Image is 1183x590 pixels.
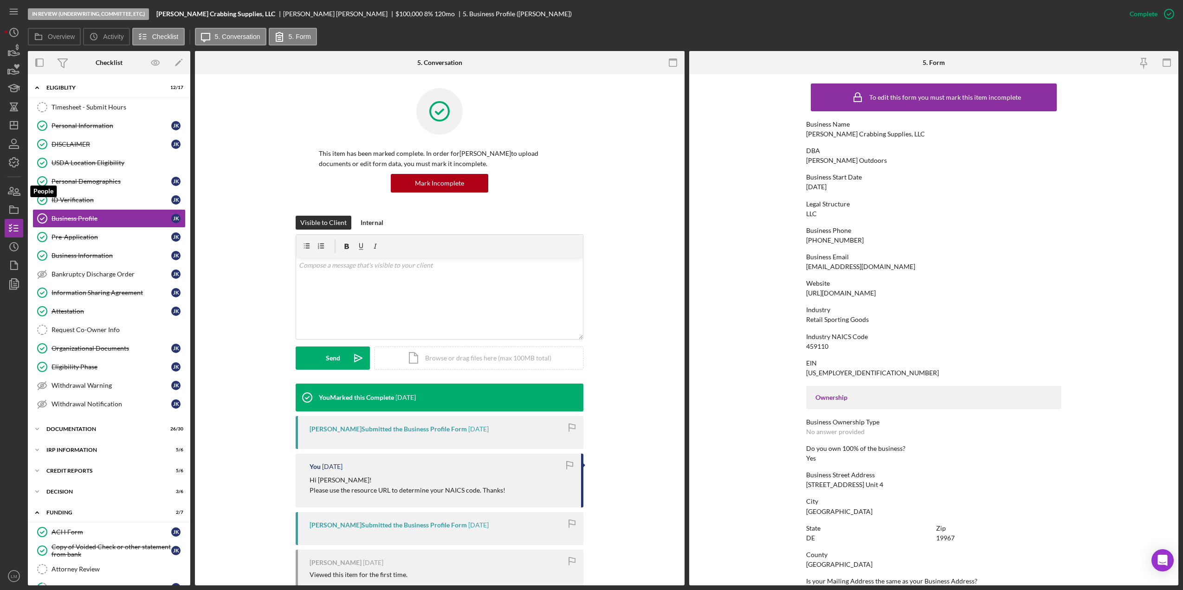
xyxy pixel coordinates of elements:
div: J K [171,195,181,205]
button: Visible to Client [296,216,351,230]
div: Industry [806,306,1061,314]
time: 2025-08-12 18:07 [363,559,383,566]
div: [PERSON_NAME] Submitted the Business Profile Form [310,425,467,433]
div: J K [171,546,181,555]
button: Activity [83,28,129,45]
div: J K [171,344,181,353]
div: [US_EMPLOYER_IDENTIFICATION_NUMBER] [806,369,939,377]
div: Request Co-Owner Info [52,326,185,333]
div: Visible to Client [300,216,347,230]
button: Complete [1120,5,1178,23]
time: 2025-08-12 18:09 [468,521,489,529]
a: Organizational DocumentsJK [32,339,186,358]
a: Business ProfileJK [32,209,186,228]
div: Send [326,346,340,370]
div: You [310,463,321,470]
div: J K [171,177,181,186]
label: Activity [103,33,123,40]
div: J K [171,232,181,242]
div: Viewed this item for the first time. [310,571,407,578]
label: 5. Conversation [215,33,260,40]
div: State [806,525,931,532]
button: Overview [28,28,81,45]
div: ID Verification [52,196,171,204]
a: USDA Location Eligibility [32,154,186,172]
div: [PERSON_NAME] Outdoors [806,157,887,164]
div: Is your Mailing Address the same as your Business Address? [806,577,1061,585]
div: 459110 [806,343,828,350]
div: Personal Information [52,122,171,129]
div: Information Sharing Agreement [52,289,171,296]
div: Ownership [815,394,1052,401]
div: Legal Structure [806,200,1061,208]
a: Withdrawal WarningJK [32,376,186,395]
div: Decision [46,489,160,494]
a: Withdrawal NotificationJK [32,395,186,413]
p: This item has been marked complete. In order for [PERSON_NAME] to upload documents or edit form d... [319,148,560,169]
a: AttestationJK [32,302,186,321]
div: Timesheet - Submit Hours [52,103,185,111]
div: In Review (Underwriting, Committee, Etc.) [28,8,149,20]
div: [PERSON_NAME] [PERSON_NAME] [283,10,395,18]
div: Bankruptcy Discharge Order [52,270,171,278]
div: J K [171,527,181,537]
a: ID VerificationJK [32,191,186,209]
a: Attorney Review [32,560,186,578]
button: 5. Conversation [195,28,266,45]
div: Attestation [52,308,171,315]
div: $100,000 [395,10,423,18]
div: City [806,498,1061,505]
a: Copy of Voided Check or other statement from bankJK [32,541,186,560]
div: J K [171,307,181,316]
div: IRP Information [46,447,160,453]
div: Copy of Voided Check or other statement from bank [52,543,171,558]
div: Yes [806,455,816,462]
div: [STREET_ADDRESS] Unit 4 [806,481,883,488]
label: 5. Form [289,33,311,40]
a: Timesheet - Submit Hours [32,98,186,116]
text: LM [11,574,17,579]
div: 26 / 30 [167,426,183,432]
div: DBA [806,147,1061,154]
div: [GEOGRAPHIC_DATA] [806,561,873,568]
time: 2025-08-13 13:54 [468,425,489,433]
a: DISCLAIMERJK [32,135,186,154]
div: To edit this form you must mark this item incomplete [869,94,1021,101]
div: 19967 [936,534,955,542]
div: Withdrawal Notification [52,400,171,408]
div: J K [171,251,181,260]
a: Bankruptcy Discharge OrderJK [32,265,186,283]
label: Overview [48,33,75,40]
div: Retail Sporting Goods [806,316,869,323]
div: 8 % [424,10,433,18]
div: LLC [806,210,817,218]
div: J K [171,288,181,297]
div: J K [171,362,181,372]
time: 2025-08-13 13:14 [322,463,343,470]
div: Business Phone [806,227,1061,234]
div: 12 / 17 [167,85,183,90]
div: J K [171,214,181,223]
p: Please use the resource URL to determine your NAICS code. Thanks! [310,485,505,495]
button: LM [5,567,23,585]
a: Eligibility PhaseJK [32,358,186,376]
button: Send [296,346,370,370]
div: 5 / 6 [167,447,183,453]
div: Documentation [46,426,160,432]
button: Mark Incomplete [391,174,488,192]
div: Business Start Date [806,173,1061,181]
a: Personal DemographicsJK [32,172,186,191]
div: [PERSON_NAME] Crabbing Supplies, LLC [806,130,925,138]
div: 5. Business Profile ([PERSON_NAME]) [463,10,572,18]
div: J K [171,140,181,149]
div: County [806,551,1061,558]
a: Personal InformationJK [32,116,186,135]
div: EIN [806,359,1061,367]
button: 5. Form [269,28,317,45]
div: Business Profile [52,215,171,222]
a: Information Sharing AgreementJK [32,283,186,302]
p: Hi [PERSON_NAME]! [310,475,505,485]
div: DISCLAIMER [52,141,171,148]
div: 5. Form [923,59,945,66]
div: credit reports [46,468,160,474]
